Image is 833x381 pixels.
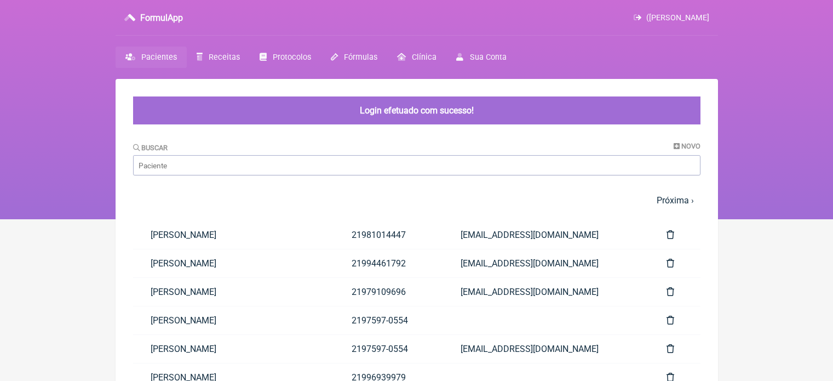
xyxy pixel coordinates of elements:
a: Clínica [387,47,446,68]
a: 21994461792 [334,249,443,277]
span: Sua Conta [470,53,507,62]
div: Login efetuado com sucesso! [133,96,700,124]
input: Paciente [133,155,700,175]
span: ([PERSON_NAME] [646,13,709,22]
a: ([PERSON_NAME] [634,13,709,22]
a: 21981014447 [334,221,443,249]
a: Sua Conta [446,47,516,68]
a: [PERSON_NAME] [133,335,334,363]
a: [EMAIL_ADDRESS][DOMAIN_NAME] [443,249,650,277]
a: [EMAIL_ADDRESS][DOMAIN_NAME] [443,335,650,363]
h3: FormulApp [140,13,183,23]
span: Pacientes [141,53,177,62]
span: Novo [681,142,700,150]
a: [PERSON_NAME] [133,306,334,334]
a: 2197597-0554 [334,306,443,334]
a: Receitas [187,47,250,68]
span: Protocolos [273,53,311,62]
a: Pacientes [116,47,187,68]
a: [EMAIL_ADDRESS][DOMAIN_NAME] [443,278,650,306]
span: Clínica [412,53,436,62]
nav: pager [133,189,700,212]
span: Fórmulas [344,53,377,62]
a: Novo [674,142,700,150]
a: Fórmulas [321,47,387,68]
span: Receitas [209,53,240,62]
a: [EMAIL_ADDRESS][DOMAIN_NAME] [443,221,650,249]
a: [PERSON_NAME] [133,278,334,306]
a: 2197597-0554 [334,335,443,363]
a: [PERSON_NAME] [133,221,334,249]
a: 21979109696 [334,278,443,306]
label: Buscar [133,144,168,152]
a: Próxima › [657,195,694,206]
a: Protocolos [250,47,321,68]
a: [PERSON_NAME] [133,249,334,277]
